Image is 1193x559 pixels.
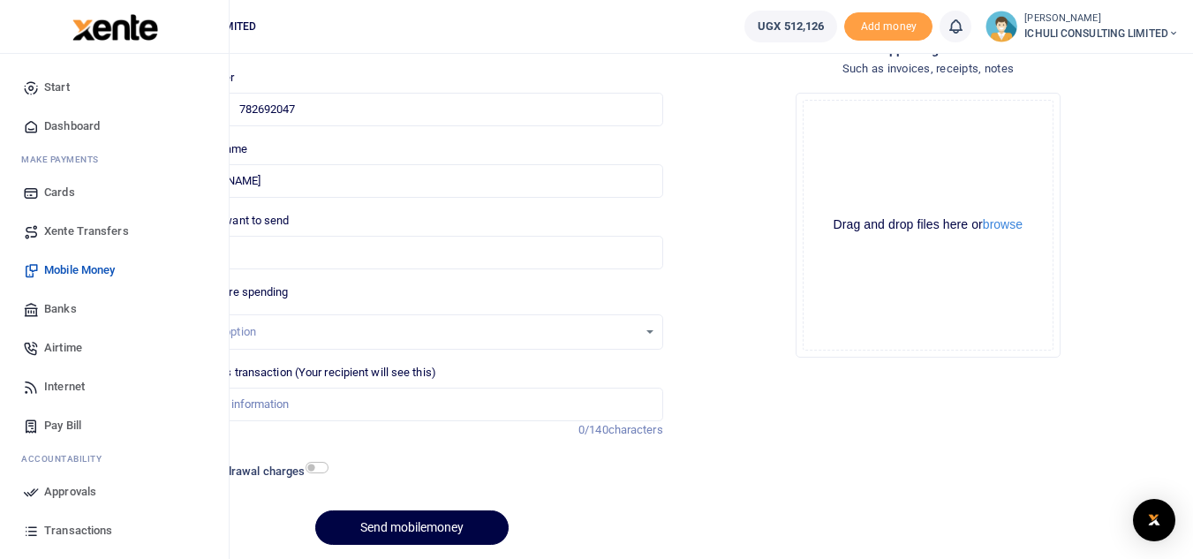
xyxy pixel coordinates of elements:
span: Start [44,79,70,96]
span: characters [608,423,663,436]
a: Dashboard [14,107,215,146]
input: MTN & Airtel numbers are validated [161,164,662,198]
a: Xente Transfers [14,212,215,251]
span: ake Payments [30,153,99,166]
span: ICHULI CONSULTING LIMITED [1024,26,1179,42]
span: Add money [844,12,933,42]
a: Internet [14,367,215,406]
li: Ac [14,445,215,472]
span: 0/140 [578,423,608,436]
li: Toup your wallet [844,12,933,42]
span: Xente Transfers [44,223,129,240]
label: Memo for this transaction (Your recipient will see this) [161,364,436,381]
span: UGX 512,126 [758,18,824,35]
span: Internet [44,378,85,396]
a: Banks [14,290,215,329]
a: Cards [14,173,215,212]
a: Mobile Money [14,251,215,290]
span: Approvals [44,483,96,501]
a: Pay Bill [14,406,215,445]
div: Drag and drop files here or [804,216,1053,233]
span: Dashboard [44,117,100,135]
a: logo-small logo-large logo-large [71,19,158,33]
input: UGX [161,236,662,269]
li: Wallet ballance [737,11,844,42]
input: Enter extra information [161,388,662,421]
a: Approvals [14,472,215,511]
input: Enter phone number [161,93,662,126]
a: Transactions [14,511,215,550]
img: logo-large [72,14,158,41]
span: Banks [44,300,77,318]
div: Open Intercom Messenger [1133,499,1175,541]
span: Cards [44,184,75,201]
span: Transactions [44,522,112,540]
a: Airtime [14,329,215,367]
div: Select an option [174,323,637,341]
button: Send mobilemoney [315,510,509,545]
h6: Include withdrawal charges [163,465,321,479]
span: Mobile Money [44,261,115,279]
img: profile-user [985,11,1017,42]
a: profile-user [PERSON_NAME] ICHULI CONSULTING LIMITED [985,11,1179,42]
a: UGX 512,126 [744,11,837,42]
span: Pay Bill [44,417,81,434]
a: Start [14,68,215,107]
a: Add money [844,19,933,32]
button: browse [983,218,1023,230]
span: Airtime [44,339,82,357]
li: M [14,146,215,173]
div: File Uploader [796,93,1061,358]
span: countability [34,452,102,465]
small: [PERSON_NAME] [1024,11,1179,26]
h4: Such as invoices, receipts, notes [677,59,1179,79]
